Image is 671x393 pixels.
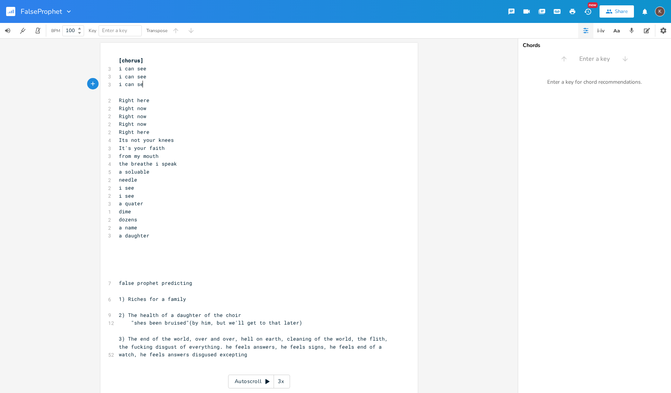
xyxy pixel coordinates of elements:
span: a daughter [119,232,149,239]
span: Right here [119,128,149,135]
span: Right here [119,97,149,104]
span: needle [119,176,137,183]
span: i see [119,192,134,199]
span: It's your faith [119,145,165,151]
span: Enter a key [579,55,610,63]
div: New [588,2,598,8]
button: K [655,3,665,20]
div: BPM [51,29,60,33]
div: Transpose [146,28,167,33]
span: Its not your knees [119,136,174,143]
span: "shes been bruised"(by him, but we'll get to that later) [119,319,302,326]
span: i see [119,184,134,191]
span: the breathe i speak [119,160,177,167]
span: false prophet predicting [119,279,192,286]
span: Enter a key [102,27,127,34]
span: FalseProphet [21,8,62,15]
div: Key [89,28,96,33]
span: 3) The end of the world, over and over, hell on earth, cleaning of the world, the flith, the fuck... [119,335,391,358]
span: dozens [119,216,137,223]
div: Autoscroll [228,375,290,388]
button: New [580,5,595,18]
span: Right now [119,113,146,120]
div: Share [615,8,628,15]
span: 2) The health of a daughter of the choir [119,312,241,318]
span: Right now [119,120,146,127]
span: a quater [119,200,143,207]
span: a name [119,224,137,231]
span: i can se [119,81,143,88]
span: i can see [119,73,146,80]
span: a soluable [119,168,149,175]
div: 3x [274,375,288,388]
span: i can see [119,65,146,72]
div: Kat Jo [655,6,665,16]
span: 1) Riches for a family [119,296,186,302]
div: Enter a key for chord recommendations. [518,74,671,90]
button: Share [600,5,634,18]
span: from my mouth [119,153,159,159]
span: [chorus] [119,57,143,64]
div: Chords [523,43,666,48]
span: Right now [119,105,146,112]
span: dime [119,208,131,215]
